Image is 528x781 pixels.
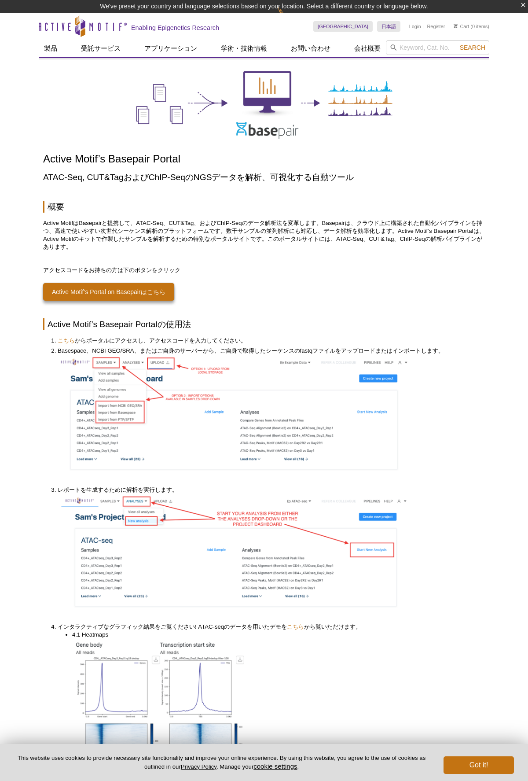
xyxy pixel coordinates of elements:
a: Active Motif’s Portal on Basepairはこちら [43,283,174,301]
a: Login [409,23,421,29]
img: Change Here [278,7,301,27]
a: 受託サービス [76,40,126,57]
h2: Active Motif’s Basepair Portalの使用法 [43,318,485,330]
p: アクセスコードをお持ちの方は下のボタンをクリック [43,266,485,274]
li: Basespace、NCBI GEO/SRA、またはご自身のサーバーから、ご自身で取得したシーケンスのfastqファイルをアップロードまたはインポートします。 [58,347,476,484]
p: Active MotifはBasepairと提携して、ATAC-Seq、CUT&Tag、およびChIP-Seqのデータ解析法を変革します。Basepairは、クラウド上に構築された自動化パイプラ... [43,219,485,251]
a: Cart [454,23,469,29]
img: Your Cart [454,24,458,28]
a: 日本語 [377,21,400,32]
button: Got it! [444,756,514,774]
a: お問い合わせ [286,40,336,57]
input: Keyword, Cat. No. [386,40,489,55]
button: cookie settings [253,763,297,770]
a: Register [427,23,445,29]
a: こちら [58,337,75,345]
h2: Enabling Epigenetics Research [131,24,219,32]
p: This website uses cookies to provide necessary site functionality and improve your online experie... [14,754,429,771]
button: Search [457,44,488,52]
li: からポータルにアクセスし、アクセスコードを入力してください。 [58,337,476,345]
a: Privacy Policy [181,763,216,770]
li: | [423,21,425,32]
h1: Active Motif’s Basepair Portal [43,153,485,166]
span: Search [460,44,485,51]
img: Basepair upload [58,355,410,473]
a: 会社概要 [349,40,386,57]
a: 製品 [39,40,62,57]
a: アプリケーション [139,40,202,57]
a: [GEOGRAPHIC_DATA] [313,21,373,32]
h2: 概要 [43,201,485,213]
a: 学術・技術情報 [216,40,272,57]
img: Active Motif’s Basepair Portal [132,67,396,142]
li: (0 items) [454,21,489,32]
a: こちら [287,623,304,631]
li: レポートを生成するために解析を実行します。 [58,486,476,621]
h2: ATAC-Seq, CUT&TagおよびChIP-SeqのNGSデータを解析、可視化する自動ツール [43,171,485,183]
img: Basepair reporting [58,494,410,610]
